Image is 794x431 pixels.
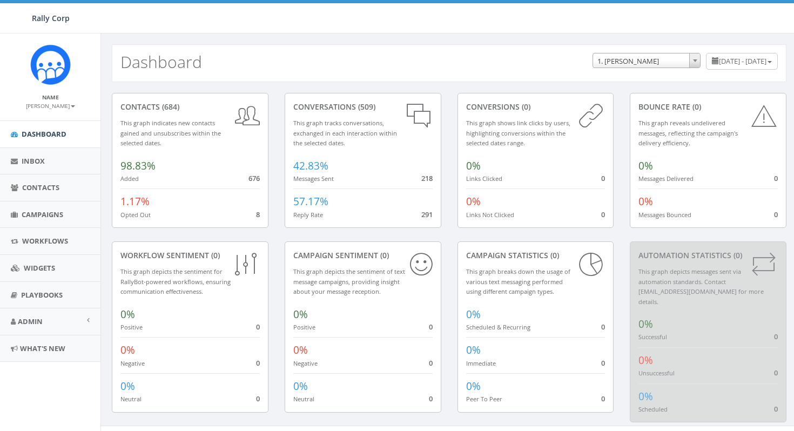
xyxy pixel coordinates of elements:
[30,44,71,85] img: Icon_1.png
[120,211,151,219] small: Opted Out
[466,250,605,261] div: Campaign Statistics
[719,56,766,66] span: [DATE] - [DATE]
[466,359,496,367] small: Immediate
[120,159,156,173] span: 98.83%
[356,102,375,112] span: (509)
[293,211,323,219] small: Reply Rate
[638,194,653,208] span: 0%
[638,353,653,367] span: 0%
[774,404,778,414] span: 0
[429,394,433,403] span: 0
[690,102,701,112] span: (0)
[293,379,308,393] span: 0%
[32,13,70,23] span: Rally Corp
[466,395,502,403] small: Peer To Peer
[120,379,135,393] span: 0%
[466,159,481,173] span: 0%
[22,236,68,246] span: Workflows
[256,322,260,332] span: 0
[466,174,502,183] small: Links Clicked
[638,369,675,377] small: Unsuccessful
[593,53,700,69] span: 1. James Martin
[42,93,59,101] small: Name
[638,317,653,331] span: 0%
[120,53,202,71] h2: Dashboard
[378,250,389,260] span: (0)
[548,250,559,260] span: (0)
[638,174,694,183] small: Messages Delivered
[22,210,63,219] span: Campaigns
[601,210,605,219] span: 0
[22,183,59,192] span: Contacts
[120,307,135,321] span: 0%
[638,389,653,403] span: 0%
[20,344,65,353] span: What's New
[248,173,260,183] span: 676
[120,102,260,112] div: contacts
[21,290,63,300] span: Playbooks
[466,211,514,219] small: Links Not Clicked
[120,174,139,183] small: Added
[26,100,75,110] a: [PERSON_NAME]
[601,394,605,403] span: 0
[293,343,308,357] span: 0%
[293,174,334,183] small: Messages Sent
[774,210,778,219] span: 0
[293,194,328,208] span: 57.17%
[466,119,570,147] small: This graph shows link clicks by users, highlighting conversions within the selected dates range.
[429,322,433,332] span: 0
[293,323,315,331] small: Positive
[293,307,308,321] span: 0%
[466,343,481,357] span: 0%
[120,250,260,261] div: Workflow Sentiment
[293,159,328,173] span: 42.83%
[293,359,318,367] small: Negative
[638,102,778,112] div: Bounce Rate
[256,210,260,219] span: 8
[638,333,667,341] small: Successful
[731,250,742,260] span: (0)
[429,358,433,368] span: 0
[774,332,778,341] span: 0
[293,250,433,261] div: Campaign Sentiment
[120,194,150,208] span: 1.17%
[421,210,433,219] span: 291
[466,323,530,331] small: Scheduled & Recurring
[293,395,314,403] small: Neutral
[22,156,45,166] span: Inbox
[638,211,691,219] small: Messages Bounced
[638,159,653,173] span: 0%
[520,102,530,112] span: (0)
[466,267,570,295] small: This graph breaks down the usage of various text messaging performed using different campaign types.
[293,102,433,112] div: conversations
[18,316,43,326] span: Admin
[638,267,764,306] small: This graph depicts messages sent via automation standards. Contact [EMAIL_ADDRESS][DOMAIN_NAME] f...
[120,395,142,403] small: Neutral
[601,322,605,332] span: 0
[466,102,605,112] div: conversions
[293,267,405,295] small: This graph depicts the sentiment of text message campaigns, providing insight about your message ...
[256,394,260,403] span: 0
[601,173,605,183] span: 0
[638,405,668,413] small: Scheduled
[293,119,397,147] small: This graph tracks conversations, exchanged in each interaction within the selected dates.
[256,358,260,368] span: 0
[22,129,66,139] span: Dashboard
[160,102,179,112] span: (684)
[120,119,221,147] small: This graph indicates new contacts gained and unsubscribes within the selected dates.
[638,250,778,261] div: Automation Statistics
[601,358,605,368] span: 0
[120,323,143,331] small: Positive
[120,359,145,367] small: Negative
[120,267,231,295] small: This graph depicts the sentiment for RallyBot-powered workflows, ensuring communication effective...
[26,102,75,110] small: [PERSON_NAME]
[638,119,738,147] small: This graph reveals undelivered messages, reflecting the campaign's delivery efficiency.
[593,53,701,68] span: 1. James Martin
[466,379,481,393] span: 0%
[774,173,778,183] span: 0
[421,173,433,183] span: 218
[466,194,481,208] span: 0%
[24,263,55,273] span: Widgets
[774,368,778,378] span: 0
[209,250,220,260] span: (0)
